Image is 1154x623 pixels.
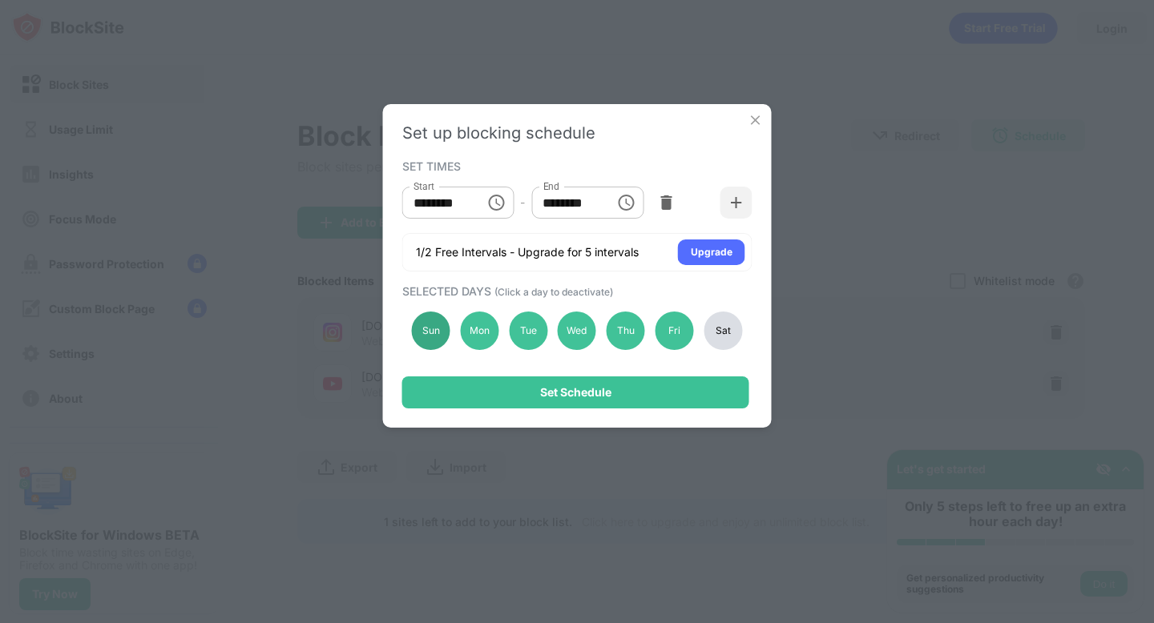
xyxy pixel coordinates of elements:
[494,286,613,298] span: (Click a day to deactivate)
[656,311,694,350] div: Fri
[402,123,753,143] div: Set up blocking schedule
[748,112,764,128] img: x-button.svg
[402,159,748,172] div: SET TIMES
[412,311,450,350] div: Sun
[691,244,732,260] div: Upgrade
[558,311,596,350] div: Wed
[543,179,559,193] label: End
[540,386,611,399] div: Set Schedule
[704,311,742,350] div: Sat
[509,311,547,350] div: Tue
[607,311,645,350] div: Thu
[402,284,748,298] div: SELECTED DAYS
[480,187,512,219] button: Choose time, selected time is 3:00 PM
[416,244,639,260] div: 1/2 Free Intervals - Upgrade for 5 intervals
[414,179,434,193] label: Start
[520,194,525,211] div: -
[610,187,642,219] button: Choose time, selected time is 11:59 PM
[460,311,498,350] div: Mon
